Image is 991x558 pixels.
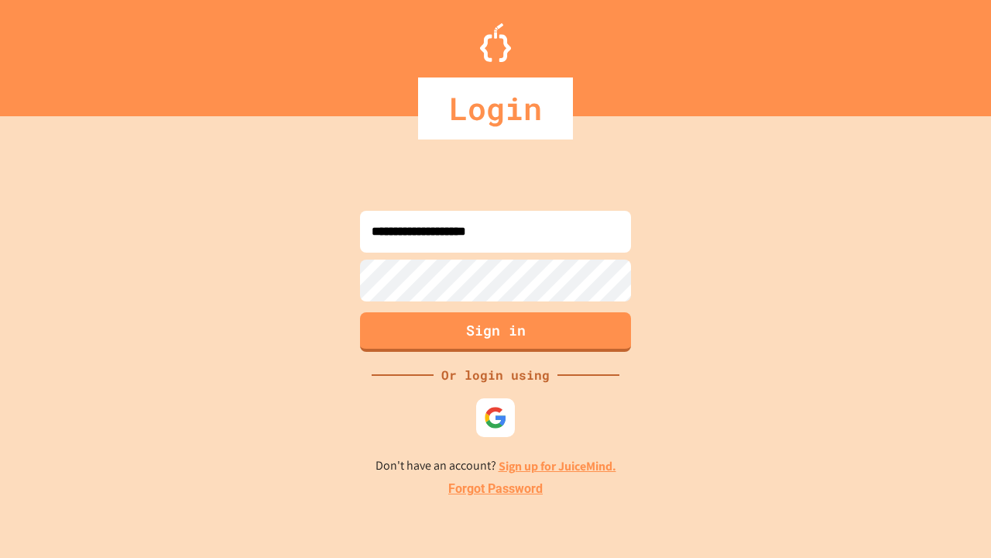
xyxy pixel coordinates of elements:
p: Don't have an account? [375,456,616,476]
button: Sign in [360,312,631,352]
img: Logo.svg [480,23,511,62]
div: Or login using [434,366,557,384]
a: Sign up for JuiceMind. [499,458,616,474]
a: Forgot Password [448,480,543,498]
img: google-icon.svg [484,406,507,429]
div: Login [418,77,573,139]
